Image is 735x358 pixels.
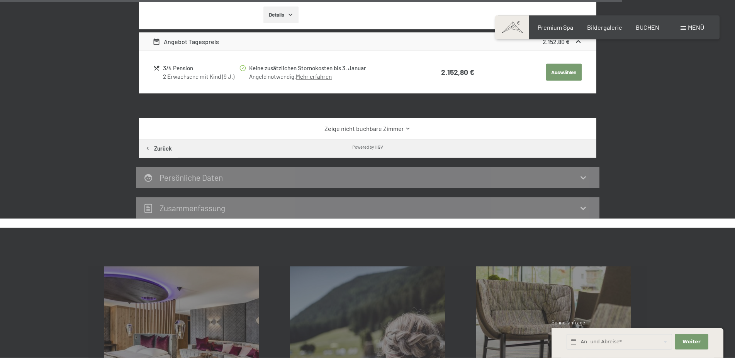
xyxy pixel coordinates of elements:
a: Mehr erfahren [296,73,332,80]
div: Angebot Tagespreis2.152,80 € [139,32,596,51]
h2: Persönliche Daten [160,173,223,182]
h2: Zusammen­fassung [160,203,225,213]
strong: 2.152,80 € [441,68,474,76]
button: Weiter [675,334,708,350]
strong: 2.152,80 € [543,38,570,45]
div: Powered by HGV [352,144,383,150]
div: 3/4 Pension [163,64,238,73]
a: Zeige nicht buchbare Zimmer [153,124,582,133]
span: Menü [688,24,704,31]
button: Zurück [139,139,178,158]
div: 2 Erwachsene mit Kind (9 J.) [163,73,238,81]
button: Details [263,7,299,24]
div: Keine zusätzlichen Stornokosten bis 3. Januar [249,64,410,73]
div: Angeld notwendig. [249,73,410,81]
span: Schnellanfrage [552,319,585,326]
div: Angebot Tagespreis [153,37,219,46]
button: Auswählen [546,64,582,81]
a: Bildergalerie [587,24,622,31]
span: Weiter [682,338,701,345]
a: BUCHEN [636,24,659,31]
a: Premium Spa [538,24,573,31]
